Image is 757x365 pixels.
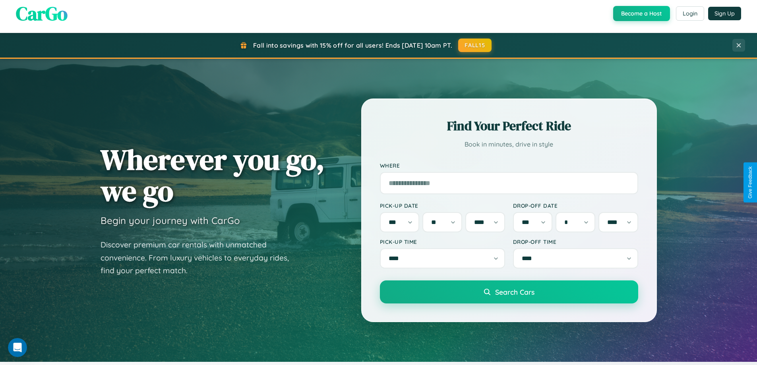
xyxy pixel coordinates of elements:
label: Where [380,162,638,169]
button: Sign Up [708,7,741,20]
span: Search Cars [495,288,534,296]
span: Fall into savings with 15% off for all users! Ends [DATE] 10am PT. [253,41,452,49]
label: Drop-off Date [513,202,638,209]
button: Login [676,6,704,21]
p: Discover premium car rentals with unmatched convenience. From luxury vehicles to everyday rides, ... [101,238,299,277]
p: Book in minutes, drive in style [380,139,638,150]
div: Give Feedback [747,166,753,199]
h2: Find Your Perfect Ride [380,117,638,135]
span: CarGo [16,0,68,27]
h3: Begin your journey with CarGo [101,214,240,226]
label: Drop-off Time [513,238,638,245]
iframe: Intercom live chat [8,338,27,357]
h1: Wherever you go, we go [101,144,325,207]
button: Become a Host [613,6,670,21]
label: Pick-up Date [380,202,505,209]
button: Search Cars [380,280,638,303]
label: Pick-up Time [380,238,505,245]
button: FALL15 [458,39,492,52]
